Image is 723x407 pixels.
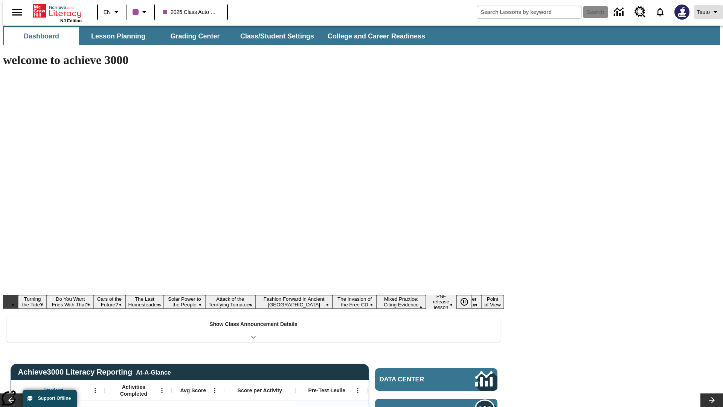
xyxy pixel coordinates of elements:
span: Pre-Test Lexile [308,387,346,394]
button: Open Menu [156,385,168,396]
span: EN [104,8,111,16]
span: Support Offline [38,396,71,401]
div: SubNavbar [3,27,432,45]
a: Notifications [650,2,670,22]
button: Slide 2 Do You Want Fries With That? [47,295,94,309]
button: Open Menu [352,385,363,396]
button: Slide 6 Attack of the Terrifying Tomatoes [205,295,256,309]
div: Home [33,3,82,23]
button: Slide 11 Career Lesson [456,295,481,309]
a: Data Center [375,368,497,391]
button: Language: EN, Select a language [100,5,124,19]
div: SubNavbar [3,26,720,45]
button: Slide 7 Fashion Forward in Ancient Rome [255,295,333,309]
a: Home [33,3,82,18]
img: Avatar [674,5,689,20]
button: Class color is purple. Change class color [130,5,152,19]
h1: welcome to achieve 3000 [3,53,504,67]
button: Open side menu [6,1,28,23]
span: Tauto [697,8,710,16]
div: Show Class Announcement Details [7,316,500,342]
input: search field [477,6,581,18]
button: Slide 9 Mixed Practice: Citing Evidence [377,295,426,309]
span: NJ Edition [60,18,82,23]
button: Slide 10 Pre-release lesson [426,292,456,311]
button: Slide 8 The Invasion of the Free CD [333,295,377,309]
span: 2025 Class Auto Grade 13 [163,8,219,16]
button: Open Menu [90,385,101,396]
button: Select a new avatar [670,2,694,22]
button: Class/Student Settings [234,27,320,45]
span: Activities Completed [109,384,159,397]
p: Show Class Announcement Details [209,320,297,328]
button: Slide 1 Turning the Tide? [18,295,47,309]
a: Data Center [609,2,630,23]
span: Data Center [380,376,450,383]
button: Open Menu [209,385,220,396]
span: Student [43,387,63,394]
span: Score per Activity [238,387,282,394]
button: College and Career Readiness [322,27,431,45]
button: Slide 12 Point of View [481,295,504,309]
span: Avg Score [180,387,206,394]
button: Pause [457,295,472,309]
button: Lesson carousel, Next [700,393,723,407]
span: Achieve3000 Literacy Reporting [18,368,171,376]
button: Profile/Settings [694,5,723,19]
button: Dashboard [4,27,79,45]
body: Maximum 600 characters Press Escape to exit toolbar Press Alt + F10 to reach toolbar [3,6,110,13]
button: Support Offline [23,390,77,407]
button: Grading Center [157,27,233,45]
button: Slide 4 The Last Homesteaders [125,295,164,309]
div: Pause [457,295,479,309]
button: Slide 5 Solar Power to the People [164,295,205,309]
div: At-A-Glance [136,368,171,376]
button: Slide 3 Cars of the Future? [94,295,125,309]
a: Resource Center, Will open in new tab [630,2,650,22]
button: Lesson Planning [81,27,156,45]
